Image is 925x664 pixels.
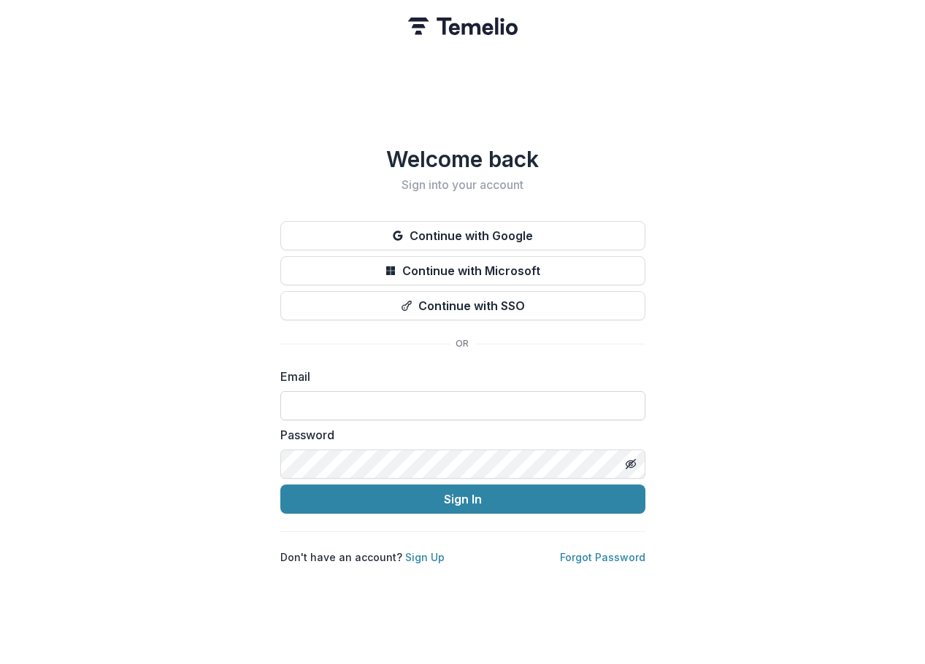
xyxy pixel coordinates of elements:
[280,485,645,514] button: Sign In
[408,18,518,35] img: Temelio
[280,221,645,250] button: Continue with Google
[619,452,642,476] button: Toggle password visibility
[560,551,645,563] a: Forgot Password
[280,291,645,320] button: Continue with SSO
[280,178,645,192] h2: Sign into your account
[280,549,445,565] p: Don't have an account?
[280,368,637,385] label: Email
[280,256,645,285] button: Continue with Microsoft
[280,146,645,172] h1: Welcome back
[405,551,445,563] a: Sign Up
[280,426,637,444] label: Password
